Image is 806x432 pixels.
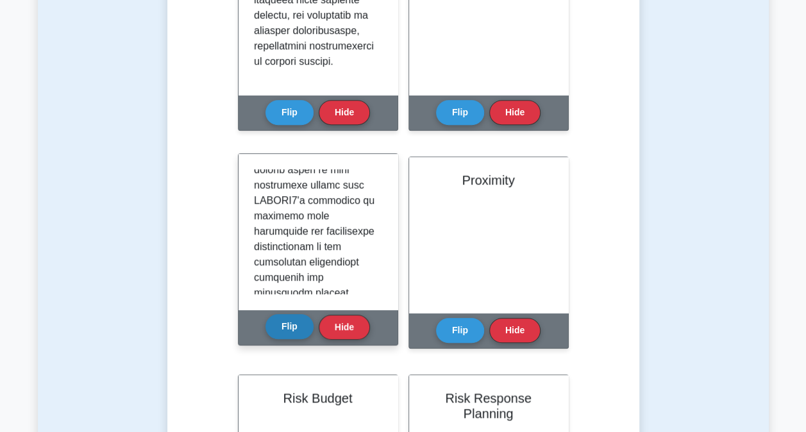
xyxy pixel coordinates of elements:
[424,172,553,188] h2: Proximity
[424,390,553,421] h2: Risk Response Planning
[319,100,370,125] button: Hide
[265,100,314,125] button: Flip
[265,314,314,339] button: Flip
[319,315,370,340] button: Hide
[489,100,541,125] button: Hide
[489,318,541,343] button: Hide
[436,100,484,125] button: Flip
[254,390,382,406] h2: Risk Budget
[436,318,484,343] button: Flip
